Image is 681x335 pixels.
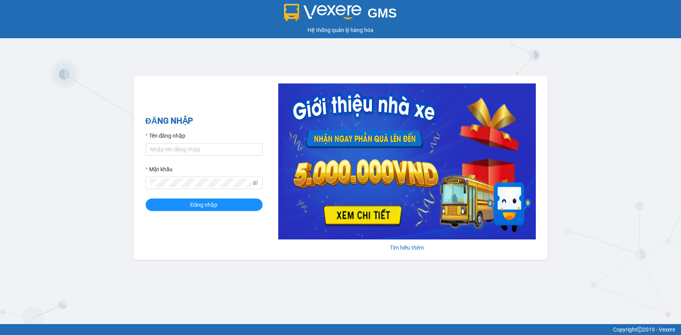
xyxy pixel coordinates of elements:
input: Mật khẩu [150,179,251,187]
img: logo 2 [284,4,361,21]
div: Hệ thống quản lý hàng hóa [2,26,679,34]
h2: ĐĂNG NHẬP [146,115,263,128]
span: copyright [637,327,642,332]
button: Đăng nhập [146,199,263,211]
label: Tên đăng nhập [146,131,185,140]
span: eye-invisible [252,180,258,186]
img: banner-0 [278,83,536,239]
input: Tên đăng nhập [146,143,263,156]
span: Đăng nhập [190,200,218,209]
div: Copyright 2019 - Vexere [6,325,675,334]
label: Mật khẩu [146,165,172,174]
span: GMS [368,6,397,20]
a: GMS [284,12,397,18]
div: Tìm hiểu thêm [278,243,536,252]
